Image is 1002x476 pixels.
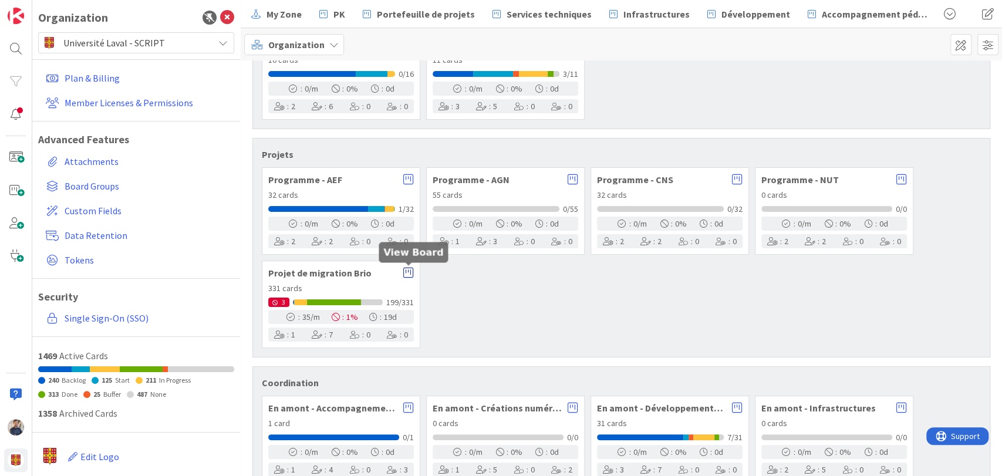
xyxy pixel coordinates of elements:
[660,217,687,231] div: :
[714,446,723,458] span: 0 d
[262,376,319,390] b: Coordination
[839,446,851,458] span: 0 %
[438,234,460,248] div: :
[469,218,483,230] span: 0 /m
[387,99,408,113] div: :
[312,99,333,113] div: :
[550,83,559,95] span: 0 d
[727,431,743,444] div: 7/31
[366,100,370,113] span: 0
[65,228,230,242] span: Data Retention
[356,4,482,25] a: Portefeuille de projets
[727,203,743,215] div: 0/32
[602,4,697,25] a: Infrastructures
[103,390,121,399] span: Buffer
[761,403,890,413] span: En amont - Infrastructures
[700,445,723,459] div: :
[137,390,147,399] span: 487
[531,100,535,113] span: 0
[386,83,394,95] span: 0 d
[761,189,907,201] div: 0 cards
[433,189,578,201] div: 55 cards
[38,407,57,419] span: 1358
[312,234,333,248] div: :
[535,217,559,231] div: :
[660,445,687,459] div: :
[268,282,414,295] div: 331 cards
[305,83,318,95] span: 0 /m
[41,200,234,221] a: Custom Fields
[387,328,408,342] div: :
[371,217,394,231] div: :
[349,328,370,342] div: :
[469,446,483,458] span: 0 /m
[784,235,788,248] span: 2
[438,99,460,113] div: :
[535,82,559,96] div: :
[695,235,699,248] span: 0
[761,417,907,430] div: 0 cards
[371,82,394,96] div: :
[102,376,112,384] span: 125
[369,310,397,324] div: :
[346,446,358,458] span: 0 %
[700,217,723,231] div: :
[383,247,443,258] h5: View Board
[282,297,285,308] span: 3
[825,217,851,231] div: :
[80,451,119,463] span: Edit Logo
[633,218,647,230] span: 0 /m
[476,234,497,248] div: :
[825,445,851,459] div: :
[41,175,234,197] a: Board Groups
[291,100,295,113] span: 2
[896,431,907,444] div: 0/0
[332,82,358,96] div: :
[563,68,578,80] div: 3/11
[332,445,358,459] div: :
[305,218,318,230] span: 0 /m
[452,217,483,231] div: :
[567,431,578,444] div: 0/0
[721,7,790,21] span: Développement
[366,464,370,476] span: 0
[798,446,811,458] span: 0 /m
[38,291,234,303] h1: Security
[329,329,333,341] span: 7
[452,82,483,96] div: :
[399,68,414,80] div: 0/16
[48,376,59,384] span: 240
[268,417,414,430] div: 1 card
[640,234,662,248] div: :
[266,7,302,21] span: My Zone
[288,82,318,96] div: :
[8,8,24,24] img: Visit kanbanzone.com
[371,445,394,459] div: :
[485,4,599,25] a: Services techniques
[597,189,743,201] div: 32 cards
[386,446,394,458] span: 0 d
[842,234,863,248] div: :
[864,217,888,231] div: :
[633,446,647,458] span: 0 /m
[288,445,318,459] div: :
[568,235,572,248] span: 0
[38,406,234,420] div: Archived Cards
[65,179,230,193] span: Board Groups
[387,234,408,248] div: :
[403,431,414,444] div: 0/1
[399,203,414,215] div: 1/32
[8,452,24,468] img: avatar
[551,234,572,248] div: :
[603,234,624,248] div: :
[496,445,522,459] div: :
[268,54,414,66] div: 16 cards
[384,311,397,323] span: 19 d
[150,390,166,399] span: None
[62,390,77,399] span: Done
[675,218,687,230] span: 0 %
[761,175,890,184] span: Programme - NUT
[346,218,358,230] span: 0 %
[897,464,901,476] span: 0
[493,235,497,248] span: 3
